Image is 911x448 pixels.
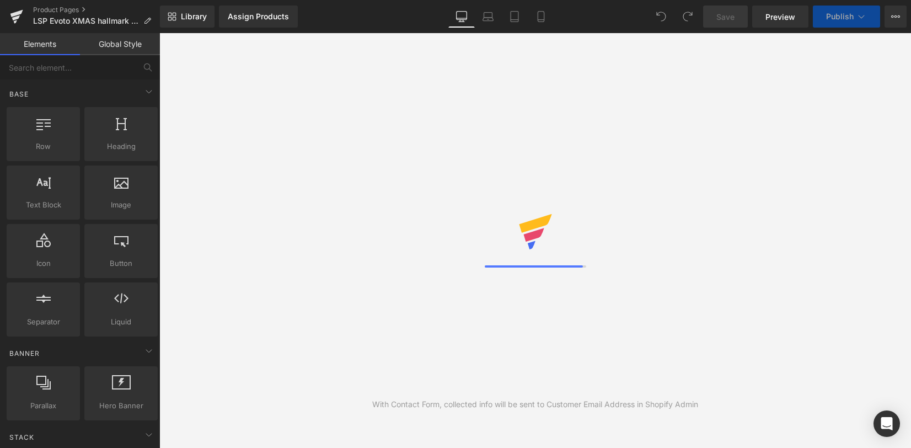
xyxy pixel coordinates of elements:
span: Publish [826,12,854,21]
a: Preview [752,6,808,28]
span: Heading [88,141,154,152]
a: Tablet [501,6,528,28]
span: Text Block [10,199,77,211]
span: Parallax [10,400,77,412]
a: Mobile [528,6,554,28]
a: Product Pages [33,6,160,14]
span: Stack [8,432,35,442]
div: Assign Products [228,12,289,21]
div: With Contact Form, collected info will be sent to Customer Email Address in Shopify Admin [372,398,698,410]
a: New Library [160,6,215,28]
span: Button [88,258,154,269]
button: Redo [677,6,699,28]
button: Publish [813,6,880,28]
button: More [885,6,907,28]
span: Liquid [88,316,154,328]
button: Undo [650,6,672,28]
span: Icon [10,258,77,269]
a: Global Style [80,33,160,55]
span: Image [88,199,154,211]
span: Separator [10,316,77,328]
span: Save [716,11,735,23]
div: Open Intercom Messenger [874,410,900,437]
span: Banner [8,348,41,359]
a: Desktop [448,6,475,28]
span: Library [181,12,207,22]
span: LSP Evoto XMAS hallmark winter bundle [33,17,139,25]
span: Hero Banner [88,400,154,412]
span: Base [8,89,30,99]
span: Row [10,141,77,152]
a: Laptop [475,6,501,28]
span: Preview [765,11,795,23]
